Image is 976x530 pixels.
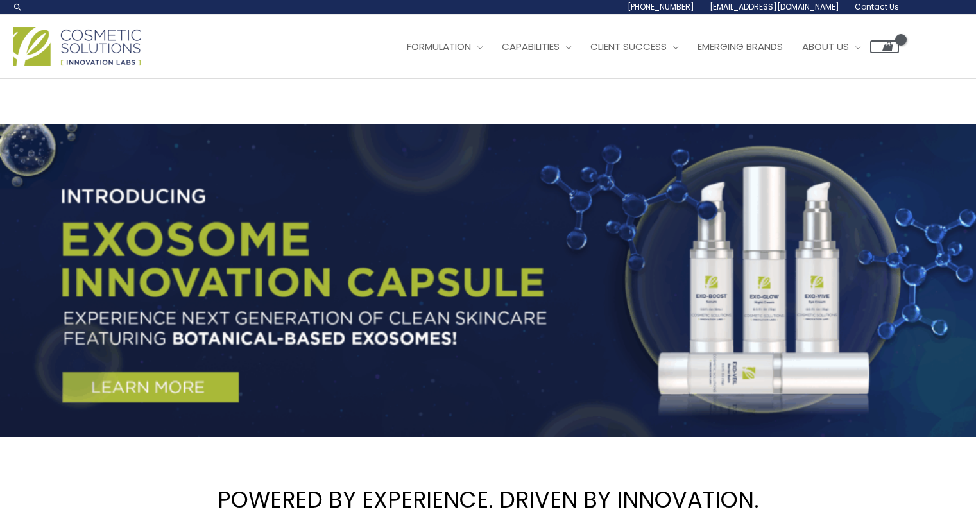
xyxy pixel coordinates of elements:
[855,1,899,12] span: Contact Us
[388,28,899,66] nav: Site Navigation
[492,28,581,66] a: Capabilities
[698,40,783,53] span: Emerging Brands
[13,27,141,66] img: Cosmetic Solutions Logo
[397,28,492,66] a: Formulation
[502,40,560,53] span: Capabilities
[792,28,870,66] a: About Us
[407,40,471,53] span: Formulation
[870,40,899,53] a: View Shopping Cart, empty
[581,28,688,66] a: Client Success
[590,40,667,53] span: Client Success
[802,40,849,53] span: About Us
[710,1,839,12] span: [EMAIL_ADDRESS][DOMAIN_NAME]
[628,1,694,12] span: [PHONE_NUMBER]
[13,2,23,12] a: Search icon link
[688,28,792,66] a: Emerging Brands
